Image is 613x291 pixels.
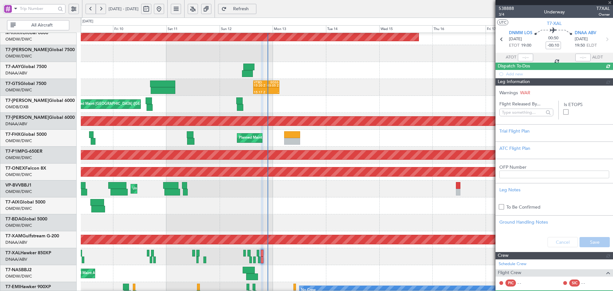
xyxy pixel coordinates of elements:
span: T7-[PERSON_NAME] [5,98,49,103]
span: T7XAL [596,5,610,12]
a: T7-[PERSON_NAME]Global 7500 [5,48,75,52]
span: [DATE] [575,36,588,42]
span: T7-ONEX [5,166,25,171]
a: DNAA/ABV [5,240,27,245]
div: Planned Maint [GEOGRAPHIC_DATA] ([GEOGRAPHIC_DATA] Intl) [71,99,178,109]
div: Planned Maint Dubai (Al Maktoum Intl) [239,133,302,143]
div: 15:20 Z [254,84,266,87]
span: [DATE] - [DATE] [109,6,139,12]
a: T7-AAYGlobal 7500 [5,65,47,69]
span: VP-BVV [5,183,21,188]
span: M-RRRR [5,31,22,35]
a: OMDW/DWC [5,206,32,211]
a: OMDW/DWC [5,189,32,195]
div: Thu 9 [60,25,113,33]
span: Owner [596,12,610,17]
a: DNAA/ABV [5,121,27,127]
div: Underway [544,9,565,15]
a: OMDW/DWC [5,87,32,93]
div: Mon 13 [273,25,326,33]
span: T7-XAL [5,251,20,255]
span: 3/4 [499,12,514,17]
span: ETOT [509,42,519,49]
a: OMDW/DWC [5,223,32,228]
span: ELDT [587,42,597,49]
div: Wed 15 [379,25,433,33]
a: OMDW/DWC [5,53,32,59]
a: T7-XALHawker 850XP [5,251,51,255]
a: OMDW/DWC [5,36,32,42]
span: T7-NAS [5,268,21,272]
div: [DATE] [82,19,93,24]
div: Sun 12 [220,25,273,33]
span: ATOT [506,54,516,61]
a: DNAA/ABV [5,257,27,262]
span: 19:50 [575,42,585,49]
span: 19:00 [521,42,531,49]
span: T7-AIX [5,200,19,204]
span: DNMM LOS [509,30,532,36]
a: T7-ONEXFalcon 8X [5,166,46,171]
a: OMDW/DWC [5,273,32,279]
div: Fri 17 [486,25,539,33]
a: T7-[PERSON_NAME]Global 6000 [5,98,75,103]
a: VP-BVVBBJ1 [5,183,32,188]
a: T7-EMIHawker 900XP [5,285,51,289]
input: Trip Number [20,4,56,13]
span: [DATE] [509,36,522,42]
div: EGSS [266,81,279,84]
span: 538888 [499,5,514,12]
button: All Aircraft [7,20,69,30]
a: T7-BDAGlobal 5000 [5,217,47,221]
div: Sat 11 [166,25,220,33]
span: All Aircraft [17,23,67,27]
a: DNAA/ABV [5,70,27,76]
a: T7-[PERSON_NAME]Global 6000 [5,115,75,120]
div: Thu 16 [432,25,486,33]
a: OMDW/DWC [5,138,32,144]
div: Tue 14 [326,25,379,33]
a: T7-P1MPG-650ER [5,149,42,154]
a: OMDW/DWC [5,155,32,161]
div: Unplanned Maint [GEOGRAPHIC_DATA] (Al Maktoum Intl) [132,184,227,194]
span: T7-XAL [547,20,562,27]
div: VTBD [254,81,266,84]
a: T7-NASBBJ2 [5,268,32,272]
a: T7-GTSGlobal 7500 [5,81,46,86]
span: T7-AAY [5,65,21,69]
span: T7-FHX [5,132,21,137]
div: 03:05 Z [266,84,279,87]
div: 15:17 Z [254,91,266,94]
button: UTC [497,19,508,25]
span: 00:50 [548,35,558,42]
span: T7-[PERSON_NAME] [5,115,49,120]
a: T7-AIXGlobal 5000 [5,200,45,204]
div: Fri 10 [113,25,166,33]
button: Refresh [218,4,256,14]
a: T7-FHXGlobal 5000 [5,132,47,137]
a: T7-XAMGulfstream G-200 [5,234,59,238]
span: ALDT [592,54,603,61]
a: OMDW/DWC [5,172,32,178]
span: T7-XAM [5,234,22,238]
span: T7-GTS [5,81,20,86]
div: - [266,91,279,94]
span: T7-BDA [5,217,21,221]
span: Refresh [228,7,254,11]
a: OMDB/DXB [5,104,28,110]
span: T7-P1MP [5,149,24,154]
span: T7-[PERSON_NAME] [5,48,49,52]
span: DNAA ABV [575,30,596,36]
a: M-RRRRGlobal 6000 [5,31,48,35]
span: T7-EMI [5,285,20,289]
